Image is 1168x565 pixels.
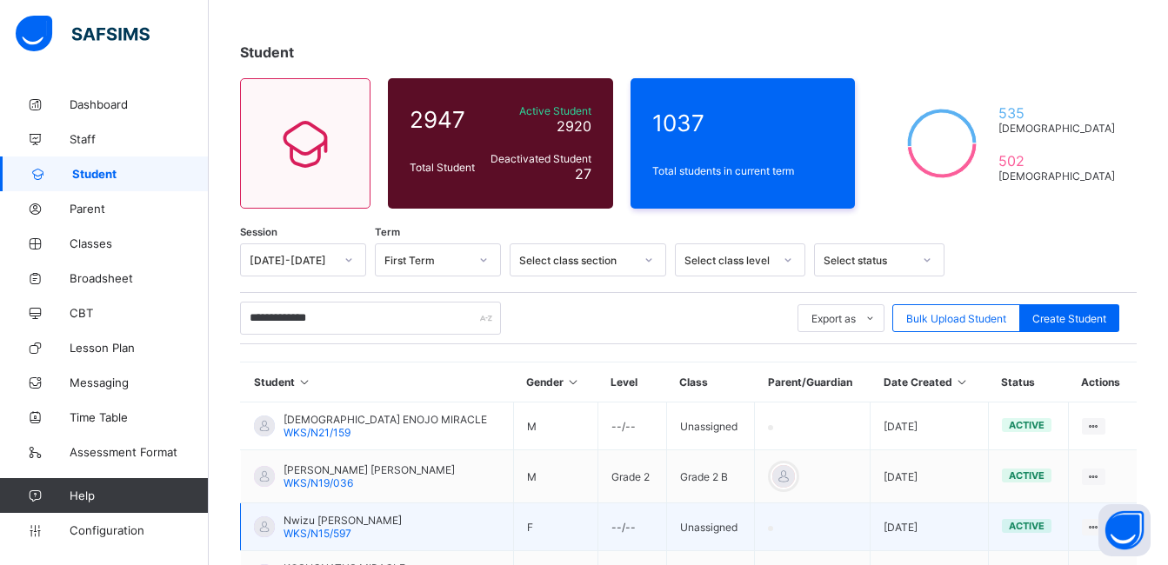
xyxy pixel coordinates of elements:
th: Student [241,362,514,402]
div: Total Student [405,156,484,178]
span: Parent [70,202,209,216]
span: Bulk Upload Student [906,312,1006,325]
span: active [1009,469,1045,482]
th: Parent/Guardian [755,362,871,402]
span: Configuration [70,523,208,537]
span: 535 [998,104,1115,122]
span: [PERSON_NAME] [PERSON_NAME] [284,463,455,476]
span: active [1009,520,1045,532]
span: Student [240,43,294,61]
span: Broadsheet [70,271,209,285]
span: [DEMOGRAPHIC_DATA] [998,169,1115,183]
i: Sort in Ascending Order [566,376,581,389]
span: Nwizu [PERSON_NAME] [284,514,402,527]
span: WKS/N15/597 [284,527,351,540]
div: Select class level [684,254,773,267]
span: Lesson Plan [70,341,209,355]
th: Class [666,362,755,402]
span: Help [70,489,208,502]
span: 2947 [410,106,479,133]
td: Unassigned [666,402,755,450]
td: --/-- [597,402,666,450]
td: M [513,402,597,450]
th: Actions [1068,362,1137,402]
td: --/-- [597,503,666,551]
span: WKS/N21/159 [284,426,350,439]
span: 2920 [557,117,591,135]
td: F [513,503,597,551]
span: 502 [998,152,1115,169]
td: Grade 2 B [666,450,755,503]
button: Open asap [1098,504,1151,556]
td: [DATE] [871,503,988,551]
span: Assessment Format [70,445,209,459]
div: Select class section [519,254,634,267]
span: active [1009,419,1045,431]
span: 1037 [652,110,834,136]
td: Grade 2 [597,450,666,503]
span: WKS/N19/036 [284,476,353,489]
span: Export as [811,312,856,325]
span: [DEMOGRAPHIC_DATA] [998,122,1115,135]
div: First Term [384,254,469,267]
span: Student [72,167,209,181]
span: Session [240,226,277,238]
span: 27 [575,165,591,183]
td: [DATE] [871,402,988,450]
th: Status [988,362,1068,402]
div: Select status [824,254,912,267]
th: Level [597,362,666,402]
span: Active Student [488,104,591,117]
span: Messaging [70,376,209,389]
img: safsims [16,16,150,52]
span: [DEMOGRAPHIC_DATA] ENOJO MIRACLE [284,413,487,426]
span: Deactivated Student [488,152,591,165]
span: Total students in current term [652,164,834,177]
span: Create Student [1032,312,1106,325]
span: Classes [70,236,209,250]
i: Sort in Ascending Order [955,376,970,389]
th: Gender [513,362,597,402]
span: Time Table [70,410,209,424]
span: CBT [70,306,209,320]
span: Staff [70,132,209,146]
td: [DATE] [871,450,988,503]
span: Term [375,226,400,238]
th: Date Created [871,362,988,402]
div: [DATE]-[DATE] [250,254,334,267]
span: Dashboard [70,97,209,111]
i: Sort in Ascending Order [297,376,312,389]
td: M [513,450,597,503]
td: Unassigned [666,503,755,551]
